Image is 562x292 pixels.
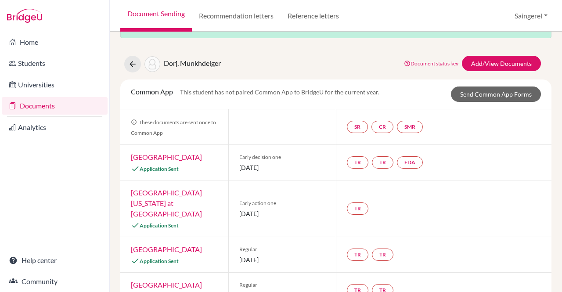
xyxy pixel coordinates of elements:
a: Community [2,273,108,290]
a: EDA [397,156,423,169]
span: [DATE] [239,209,326,218]
a: Add/View Documents [462,56,541,71]
a: Send Common App Forms [451,87,541,102]
button: Saingerel [511,7,551,24]
span: Application Sent [140,258,179,264]
span: Application Sent [140,222,179,229]
a: Analytics [2,119,108,136]
span: Regular [239,245,326,253]
a: TR [372,249,393,261]
a: [GEOGRAPHIC_DATA] [131,245,202,253]
a: TR [347,156,368,169]
a: Documents [2,97,108,115]
a: TR [347,249,368,261]
a: [GEOGRAPHIC_DATA] [131,153,202,161]
span: Common App [131,87,173,96]
a: [GEOGRAPHIC_DATA][US_STATE] at [GEOGRAPHIC_DATA] [131,188,202,218]
a: Document status key [404,60,458,67]
a: SMR [397,121,423,133]
a: SR [347,121,368,133]
span: Early decision one [239,153,326,161]
a: TR [347,202,368,215]
a: Help center [2,252,108,269]
span: Early action one [239,199,326,207]
span: This student has not paired Common App to BridgeU for the current year. [180,88,379,96]
a: Students [2,54,108,72]
a: [GEOGRAPHIC_DATA] [131,281,202,289]
a: TR [372,156,393,169]
span: [DATE] [239,163,326,172]
span: Dorj, Munkhdelger [164,59,221,67]
a: Universities [2,76,108,94]
span: Regular [239,281,326,289]
span: Application Sent [140,166,179,172]
span: These documents are sent once to Common App [131,119,216,136]
img: Bridge-U [7,9,42,23]
a: Home [2,33,108,51]
span: [DATE] [239,255,326,264]
a: CR [371,121,393,133]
